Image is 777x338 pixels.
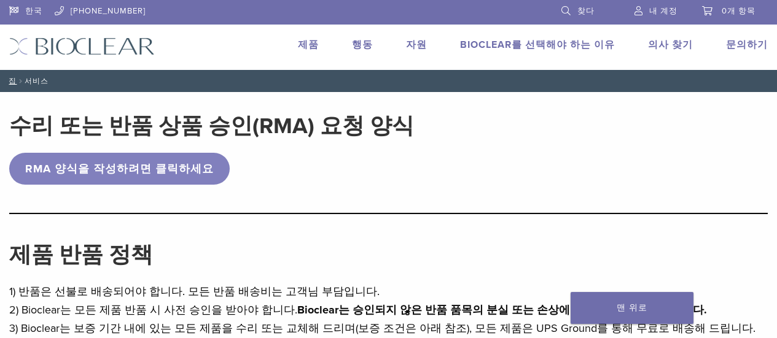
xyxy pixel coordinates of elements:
a: 맨 위로 [571,292,693,324]
font: 내 계정 [649,6,677,16]
font: 집 [9,77,17,85]
font: 제품 반품 정책 [9,242,153,268]
font: 맨 위로 [617,302,647,313]
font: 3) Bioclear는 보증 기간 내에 있는 모든 제품을 수리 또는 교체해 드리며(보증 조건은 아래 참조), 모든 제품은 UPS Ground를 통해 무료로 배송해 드립니다. [9,321,756,335]
a: 행동 [352,39,373,51]
a: 문의하기 [726,39,768,51]
font: 찾다 [577,6,595,16]
a: 의사 찾기 [648,39,693,51]
a: 제품 [298,39,319,51]
font: 서비스 [25,77,49,85]
a: 집 [5,77,17,85]
a: Bioclear를 선택해야 하는 이유 [460,39,615,51]
font: Bioclear는 승인되지 않은 반품 품목의 분실 또는 손상에 대해 책임을 지지 않습니다. [297,303,707,317]
font: 0개 항목 [722,6,756,16]
font: 1) 반품은 선불로 배송되어야 합니다. 모든 반품 배송비는 고객님 부담입니다. [9,285,380,298]
font: 2) Bioclear는 모든 제품 반품 시 사전 승인을 받아야 합니다. [9,303,297,317]
font: 한국 [25,6,42,16]
a: RMA 양식을 작성하려면 클릭하세요 [9,153,230,185]
img: 바이오클리어 [9,37,155,55]
font: [PHONE_NUMBER] [71,6,146,16]
a: 자원 [406,39,427,51]
font: 수리 또는 반품 상품 승인(RMA) 요청 양식 [9,113,414,139]
font: RMA 양식을 작성하려면 클릭하세요 [25,162,214,175]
